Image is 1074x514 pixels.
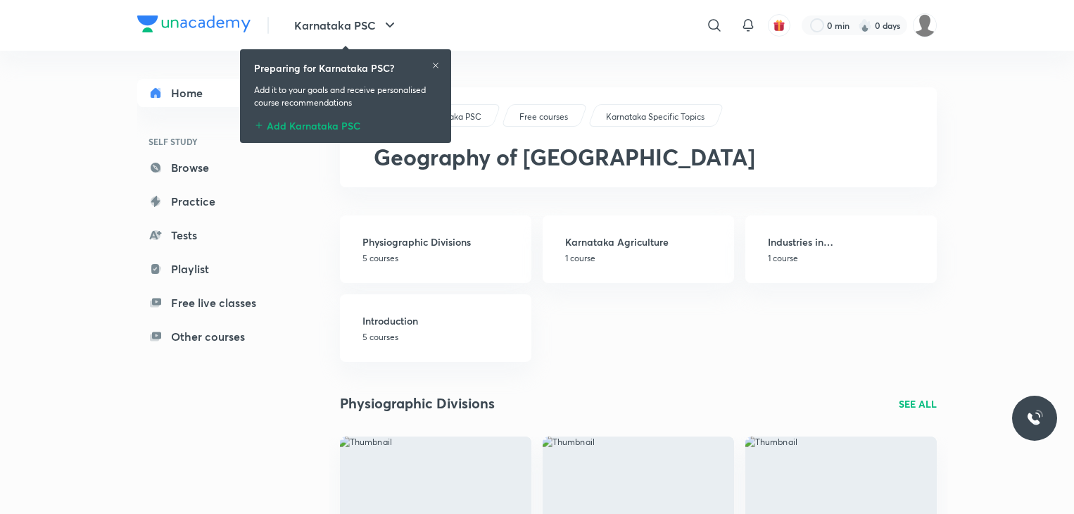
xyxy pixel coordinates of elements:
p: Karnataka PSC [423,111,481,123]
h3: Karnataka Agriculture [565,234,726,249]
h3: Introduction [362,313,523,328]
img: Company Logo [137,15,251,32]
a: Karnataka PSC [421,111,484,123]
a: Industries in [GEOGRAPHIC_DATA]1 course [745,215,937,283]
img: ttu [1026,410,1043,427]
div: Add Karnataka PSC [254,115,437,132]
a: Home [137,79,301,107]
p: 1 course [768,252,928,265]
h6: SELF STUDY [137,130,301,153]
button: avatar [768,14,790,37]
a: Karnataka Agriculture1 course [543,215,734,283]
button: Karnataka PSC [286,11,407,39]
img: avatar [773,19,785,32]
img: sahana [913,13,937,37]
a: SEE ALL [899,396,937,411]
p: 5 courses [362,252,523,265]
a: Free courses [517,111,571,123]
a: Playlist [137,255,301,283]
a: Introduction5 courses [340,294,531,362]
a: Company Logo [137,15,251,36]
h3: Physiographic Divisions [362,234,523,249]
p: Karnataka Specific Topics [606,111,705,123]
a: Physiographic Divisions5 courses [340,215,531,283]
a: Karnataka Specific Topics [604,111,707,123]
a: Practice [137,187,301,215]
h2: Geography of [GEOGRAPHIC_DATA] [374,144,903,170]
h2: Physiographic Divisions [340,393,495,414]
h6: Preparing for Karnataka PSC? [254,61,394,75]
p: 1 course [565,252,726,265]
p: Add it to your goals and receive personalised course recommendations [254,84,437,109]
a: Browse [137,153,301,182]
a: Tests [137,221,301,249]
a: Other courses [137,322,301,351]
p: Free courses [519,111,568,123]
h3: Industries in [GEOGRAPHIC_DATA] [768,234,928,249]
p: 5 courses [362,331,523,344]
a: Free live classes [137,289,301,317]
img: streak [858,18,872,32]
